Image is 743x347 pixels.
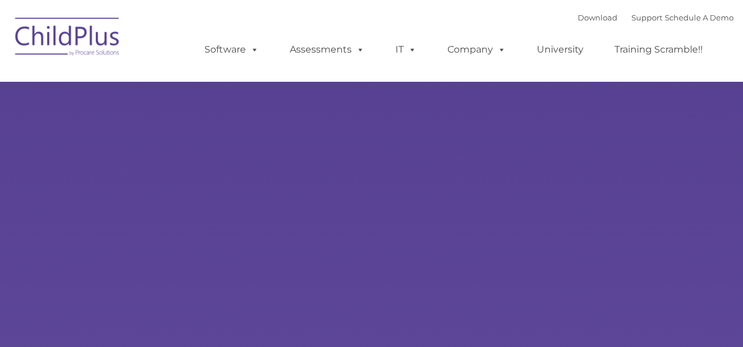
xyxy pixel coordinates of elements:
[384,38,428,61] a: IT
[9,9,126,68] img: ChildPlus by Procare Solutions
[278,38,376,61] a: Assessments
[193,38,270,61] a: Software
[525,38,595,61] a: University
[578,13,617,22] a: Download
[631,13,662,22] a: Support
[665,13,734,22] a: Schedule A Demo
[436,38,518,61] a: Company
[603,38,714,61] a: Training Scramble!!
[578,13,734,22] font: |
